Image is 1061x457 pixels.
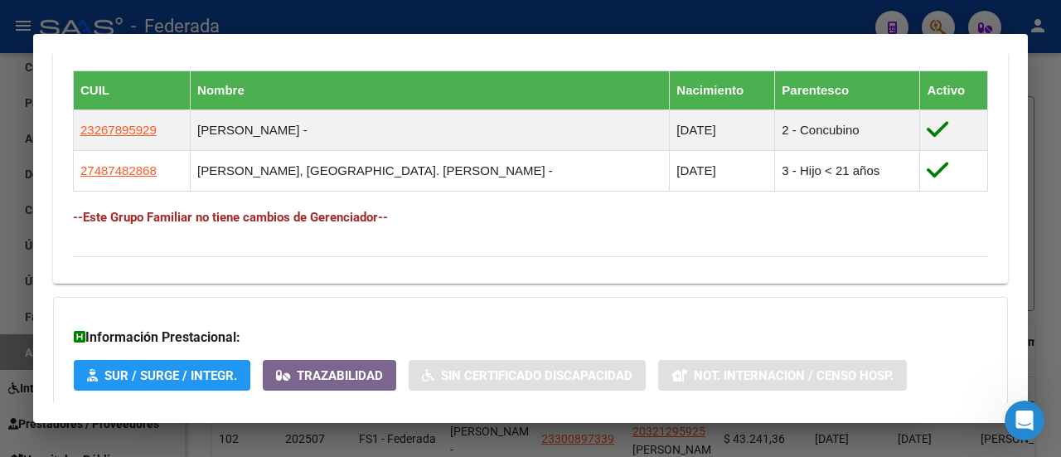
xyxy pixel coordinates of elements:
td: [PERSON_NAME], [GEOGRAPHIC_DATA]. [PERSON_NAME] - [191,150,670,191]
th: Parentesco [775,70,920,109]
th: Activo [920,70,988,109]
span: Sin Certificado Discapacidad [441,368,632,383]
strong: Situacion de Revista Titular: [73,41,230,56]
button: SUR / SURGE / INTEGR. [74,360,250,391]
td: 3 - Hijo < 21 años [775,150,920,191]
button: Trazabilidad [263,360,396,391]
span: Not. Internacion / Censo Hosp. [694,368,894,383]
td: 2 - Concubino [775,109,920,150]
h4: --Este Grupo Familiar no tiene cambios de Gerenciador-- [73,208,988,226]
h3: Información Prestacional: [74,328,987,348]
span: 99 - No se conoce situación de revista [73,41,443,56]
td: [DATE] [670,150,775,191]
span: 23267895929 [80,123,157,137]
span: SUR / SURGE / INTEGR. [104,368,237,383]
td: [PERSON_NAME] - [191,109,670,150]
button: Sin Certificado Discapacidad [409,360,646,391]
iframe: Intercom live chat [1005,401,1044,440]
span: 27487482868 [80,163,157,177]
button: Not. Internacion / Censo Hosp. [658,360,907,391]
button: Prestaciones Auditadas [74,403,274,434]
th: Nacimiento [670,70,775,109]
th: Nombre [191,70,670,109]
td: [DATE] [670,109,775,150]
span: Trazabilidad [297,368,383,383]
th: CUIL [74,70,191,109]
